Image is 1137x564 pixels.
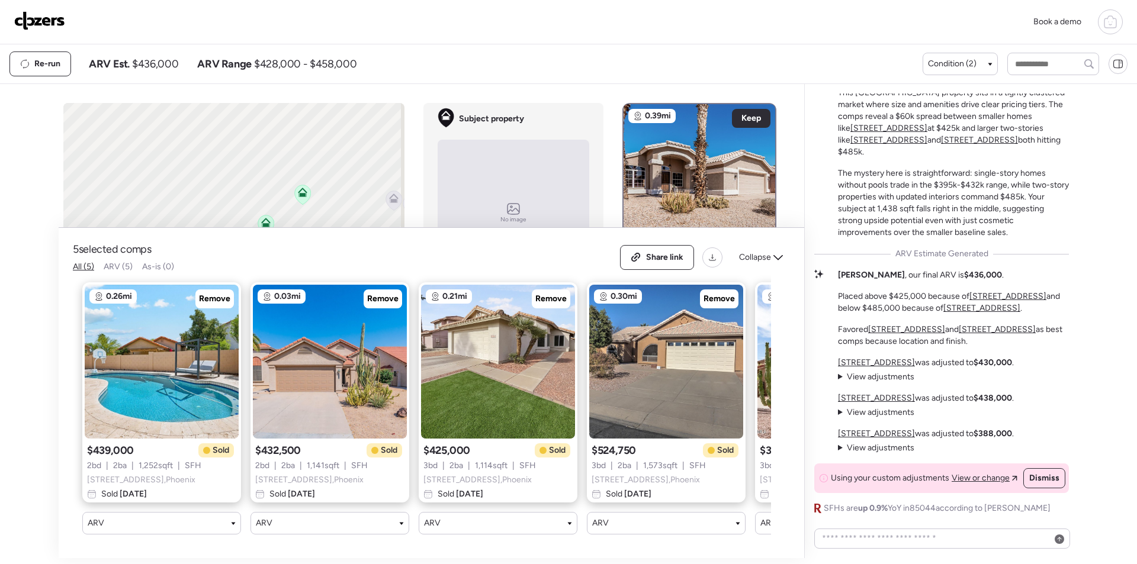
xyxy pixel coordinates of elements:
[952,472,1017,484] a: View or change
[760,517,777,529] span: ARV
[847,372,914,382] span: View adjustments
[592,474,700,486] span: [STREET_ADDRESS] , Phoenix
[592,460,606,472] span: 3 bd
[256,517,272,529] span: ARV
[14,11,65,30] img: Logo
[254,57,356,71] span: $428,000 - $458,000
[838,87,1069,158] p: This [GEOGRAPHIC_DATA] property sits in a tightly clustered market where size and amenities drive...
[1029,472,1059,484] span: Dismiss
[838,270,905,280] strong: [PERSON_NAME]
[423,474,532,486] span: [STREET_ADDRESS] , Phoenix
[442,460,445,472] span: |
[741,112,761,124] span: Keep
[442,291,467,302] span: 0.21mi
[549,444,566,456] span: Sold
[87,460,101,472] span: 2 bd
[424,517,441,529] span: ARV
[838,291,1069,314] p: Placed above $425,000 because of and below $485,000 because of .
[73,262,94,272] span: All (5)
[838,357,915,368] a: [STREET_ADDRESS]
[199,293,230,305] span: Remove
[286,489,315,499] span: [DATE]
[606,488,651,500] span: Sold
[139,460,173,472] span: 1,252 sqft
[838,269,1004,281] p: , our final ARV is .
[682,460,685,472] span: |
[952,472,1010,484] span: View or change
[142,262,174,272] span: As-is (0)
[868,324,945,334] u: [STREET_ADDRESS]
[941,135,1018,145] a: [STREET_ADDRESS]
[838,428,915,439] a: [STREET_ADDRESS]
[269,488,315,500] span: Sold
[468,460,470,472] span: |
[73,242,152,256] span: 5 selected comps
[831,472,949,484] span: Using your custom adjustments
[850,123,927,133] a: [STREET_ADDRESS]
[281,460,295,472] span: 2 ba
[104,262,133,272] span: ARV (5)
[113,460,127,472] span: 2 ba
[34,58,60,70] span: Re-run
[131,460,134,472] span: |
[454,489,483,499] span: [DATE]
[519,460,536,472] span: SFH
[255,460,269,472] span: 2 bd
[611,291,637,302] span: 0.30mi
[847,407,914,417] span: View adjustments
[438,488,483,500] span: Sold
[512,460,515,472] span: |
[717,444,734,456] span: Sold
[106,291,132,302] span: 0.26mi
[959,324,1036,334] a: [STREET_ADDRESS]
[838,407,914,418] summary: View adjustments
[87,474,195,486] span: [STREET_ADDRESS] , Phoenix
[381,444,397,456] span: Sold
[300,460,302,472] span: |
[689,460,706,472] span: SFH
[838,371,914,383] summary: View adjustments
[858,503,888,513] span: up 0.9%
[611,460,613,472] span: |
[367,293,399,305] span: Remove
[838,324,1069,347] p: Favored and as best comps because location and finish.
[838,393,915,403] a: [STREET_ADDRESS]
[838,167,1069,239] p: The mystery here is straightforward: single-story homes without pools trade in the $395k-$432k ra...
[928,58,977,70] span: Condition (2)
[739,252,771,263] span: Collapse
[423,460,438,472] span: 3 bd
[974,393,1012,403] strong: $438,000
[592,443,636,457] span: $524,750
[618,460,631,472] span: 2 ba
[964,270,1002,280] strong: $436,000
[850,135,927,145] a: [STREET_ADDRESS]
[118,489,147,499] span: [DATE]
[622,489,651,499] span: [DATE]
[500,215,526,224] span: No image
[307,460,339,472] span: 1,141 sqft
[101,488,147,500] span: Sold
[106,460,108,472] span: |
[838,428,1014,440] p: was adjusted to .
[760,474,868,486] span: [STREET_ADDRESS] , Phoenix
[178,460,180,472] span: |
[646,252,683,263] span: Share link
[824,502,1051,514] span: SFHs are YoY in 85044 according to [PERSON_NAME]
[255,443,301,457] span: $432,500
[760,443,806,457] span: $395,000
[636,460,638,472] span: |
[449,460,463,472] span: 2 ba
[974,357,1012,368] strong: $430,000
[643,460,677,472] span: 1,573 sqft
[592,517,609,529] span: ARV
[274,291,301,302] span: 0.03mi
[760,460,774,472] span: 3 bd
[274,460,277,472] span: |
[943,303,1020,313] a: [STREET_ADDRESS]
